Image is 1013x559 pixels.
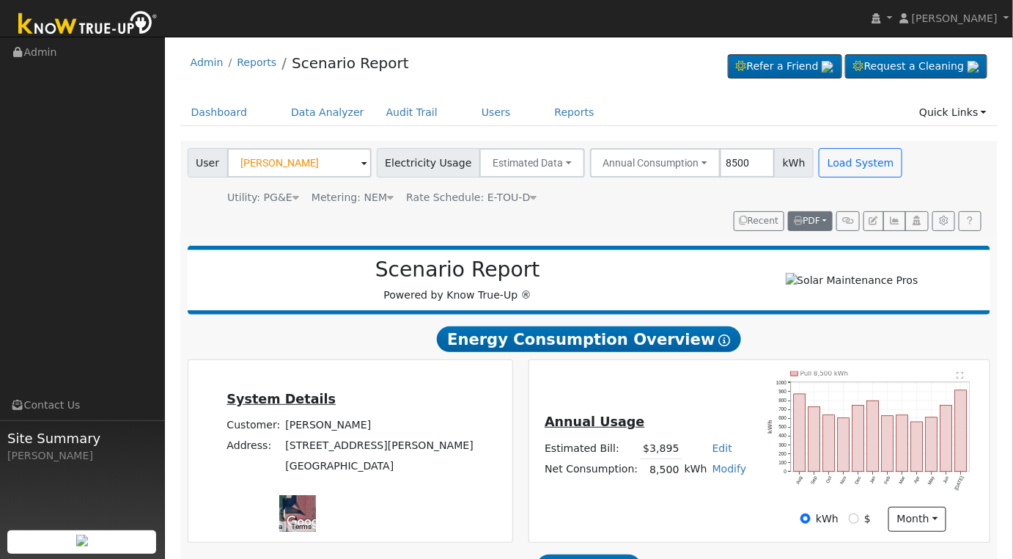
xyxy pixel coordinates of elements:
button: Edit User [863,211,884,232]
button: Annual Consumption [590,148,721,178]
span: kWh [774,148,814,178]
button: month [888,507,946,532]
button: Recent [734,211,785,232]
rect: onclick="" [882,416,894,472]
text: kWh [767,420,773,434]
button: PDF [788,211,833,232]
i: Show Help [719,335,731,346]
td: [PERSON_NAME] [283,415,476,436]
span: Alias: None [406,191,537,203]
text: [DATE] [954,475,965,492]
label: $ [864,511,871,527]
a: Reports [237,56,276,68]
img: Solar Maintenance Pros [786,273,918,288]
td: Net Consumption: [542,459,641,481]
text: Pull 8,500 kWh [800,370,849,377]
text: Nov [839,475,848,485]
text: Mar [898,475,906,485]
button: Generate Report Link [836,211,859,232]
img: retrieve [968,61,979,73]
a: Open this area in Google Maps (opens a new window) [283,513,331,532]
a: Help Link [959,211,981,232]
a: Audit Trail [375,99,449,126]
rect: onclick="" [940,405,952,472]
span: Electricity Usage [377,148,480,178]
button: Estimated Data [479,148,585,178]
rect: onclick="" [867,401,879,472]
u: System Details [226,392,336,406]
span: [PERSON_NAME] [912,12,998,24]
text: 200 [778,451,787,456]
label: kWh [816,511,839,527]
rect: onclick="" [926,417,938,472]
button: Load System [819,148,902,178]
text: 0 [784,469,787,474]
text: 600 [778,415,787,420]
h2: Scenario Report [202,257,712,282]
span: User [188,148,228,178]
input: $ [849,514,859,524]
text: Apr [913,475,922,484]
text:  [957,371,964,379]
div: Utility: PG&E [227,190,299,205]
text: Sep [810,475,819,485]
text: 400 [778,433,787,438]
td: $3,895 [641,438,682,459]
td: [GEOGRAPHIC_DATA] [283,456,476,477]
a: Edit [712,442,732,454]
a: Refer a Friend [728,54,842,79]
a: Modify [712,463,747,475]
img: Know True-Up [11,8,165,41]
a: Terms [291,522,312,530]
rect: onclick="" [838,418,850,472]
a: Data Analyzer [280,99,375,126]
input: Select a User [227,148,372,178]
a: Dashboard [180,99,259,126]
rect: onclick="" [911,422,923,472]
span: Site Summary [7,428,157,448]
rect: onclick="" [794,394,806,472]
td: kWh [682,459,710,481]
rect: onclick="" [955,390,967,472]
text: 800 [778,398,787,403]
text: 100 [778,460,787,465]
div: Metering: NEM [312,190,394,205]
text: 500 [778,424,787,429]
button: Multi-Series Graph [883,211,906,232]
span: Energy Consumption Overview [437,326,740,353]
td: 8,500 [641,459,682,481]
a: Request a Cleaning [845,54,987,79]
text: 300 [778,442,787,447]
rect: onclick="" [896,415,908,472]
button: Login As [905,211,928,232]
a: Admin [191,56,224,68]
td: Address: [224,436,283,456]
span: PDF [794,216,820,226]
a: Reports [544,99,605,126]
td: [STREET_ADDRESS][PERSON_NAME] [283,436,476,456]
a: Users [471,99,522,126]
td: Estimated Bill: [542,438,641,459]
div: [PERSON_NAME] [7,448,157,464]
div: Powered by Know True-Up ® [195,257,721,303]
text: 1000 [776,380,787,385]
rect: onclick="" [852,405,864,472]
rect: onclick="" [823,415,835,472]
img: Google [283,513,331,532]
a: Scenario Report [292,54,409,72]
a: Quick Links [908,99,998,126]
rect: onclick="" [808,406,820,472]
text: Aug [795,475,804,485]
text: Jan [869,475,877,484]
text: 900 [778,389,787,394]
input: kWh [800,514,811,524]
text: Jun [943,475,951,484]
u: Annual Usage [545,414,644,429]
text: 700 [778,406,787,412]
img: retrieve [76,535,88,547]
text: Feb [883,475,891,484]
text: May [927,475,937,486]
text: Oct [825,475,833,484]
img: retrieve [822,61,833,73]
button: Settings [932,211,955,232]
